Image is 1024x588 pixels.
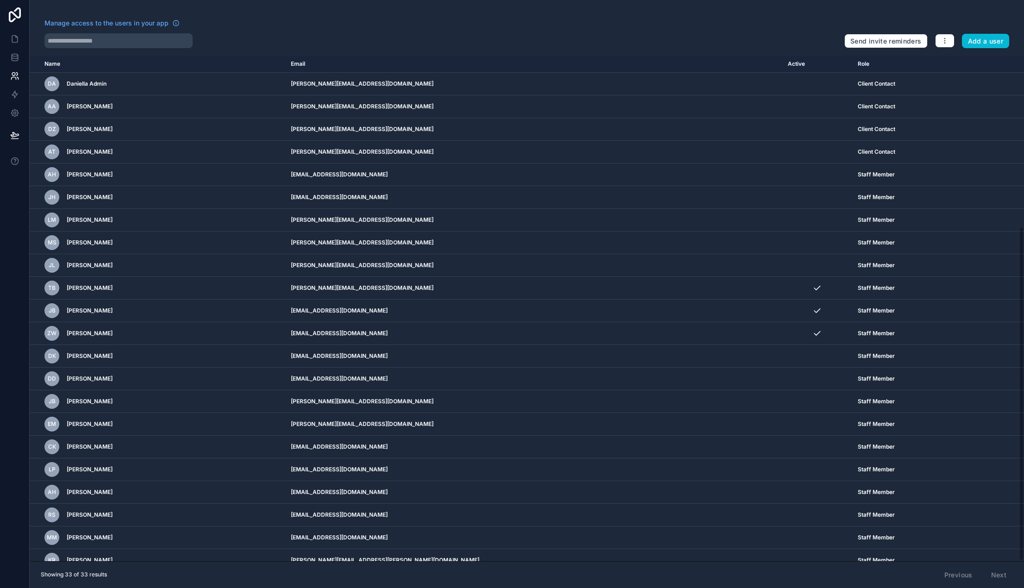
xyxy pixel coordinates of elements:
[844,34,927,49] button: Send invite reminders
[67,194,113,201] span: [PERSON_NAME]
[67,148,113,156] span: [PERSON_NAME]
[858,375,895,382] span: Staff Member
[67,466,113,473] span: [PERSON_NAME]
[67,443,113,450] span: [PERSON_NAME]
[285,73,782,95] td: [PERSON_NAME][EMAIL_ADDRESS][DOMAIN_NAME]
[49,398,56,405] span: JB
[858,262,895,269] span: Staff Member
[852,56,973,73] th: Role
[67,125,113,133] span: [PERSON_NAME]
[67,330,113,337] span: [PERSON_NAME]
[67,488,113,496] span: [PERSON_NAME]
[285,458,782,481] td: [EMAIL_ADDRESS][DOMAIN_NAME]
[858,330,895,337] span: Staff Member
[49,307,56,314] span: JB
[285,390,782,413] td: [PERSON_NAME][EMAIL_ADDRESS][DOMAIN_NAME]
[285,254,782,277] td: [PERSON_NAME][EMAIL_ADDRESS][DOMAIN_NAME]
[858,511,895,519] span: Staff Member
[858,284,895,292] span: Staff Member
[285,368,782,390] td: [EMAIL_ADDRESS][DOMAIN_NAME]
[858,194,895,201] span: Staff Member
[962,34,1010,49] button: Add a user
[858,443,895,450] span: Staff Member
[858,420,895,428] span: Staff Member
[285,322,782,345] td: [EMAIL_ADDRESS][DOMAIN_NAME]
[48,125,56,133] span: DZ
[48,239,57,246] span: MS
[858,307,895,314] span: Staff Member
[858,466,895,473] span: Staff Member
[48,194,56,201] span: JH
[67,307,113,314] span: [PERSON_NAME]
[285,56,782,73] th: Email
[48,511,56,519] span: RS
[285,300,782,322] td: [EMAIL_ADDRESS][DOMAIN_NAME]
[858,239,895,246] span: Staff Member
[48,443,56,450] span: CK
[858,488,895,496] span: Staff Member
[858,557,895,564] span: Staff Member
[67,534,113,541] span: [PERSON_NAME]
[48,420,56,428] span: EM
[67,511,113,519] span: [PERSON_NAME]
[67,262,113,269] span: [PERSON_NAME]
[858,398,895,405] span: Staff Member
[67,398,113,405] span: [PERSON_NAME]
[858,80,895,88] span: Client Contact
[47,534,57,541] span: MM
[858,103,895,110] span: Client Contact
[48,352,56,360] span: DK
[67,375,113,382] span: [PERSON_NAME]
[67,80,107,88] span: Daniella Admin
[49,262,55,269] span: JL
[67,284,113,292] span: [PERSON_NAME]
[48,80,56,88] span: DA
[782,56,853,73] th: Active
[48,488,56,496] span: AH
[48,148,56,156] span: AT
[44,19,180,28] a: Manage access to the users in your app
[858,148,895,156] span: Client Contact
[48,557,56,564] span: KR
[47,330,57,337] span: ZW
[858,171,895,178] span: Staff Member
[48,103,56,110] span: AA
[67,352,113,360] span: [PERSON_NAME]
[285,186,782,209] td: [EMAIL_ADDRESS][DOMAIN_NAME]
[285,345,782,368] td: [EMAIL_ADDRESS][DOMAIN_NAME]
[48,375,56,382] span: DD
[41,571,107,578] span: Showing 33 of 33 results
[858,125,895,133] span: Client Contact
[67,216,113,224] span: [PERSON_NAME]
[285,504,782,526] td: [EMAIL_ADDRESS][DOMAIN_NAME]
[858,216,895,224] span: Staff Member
[67,171,113,178] span: [PERSON_NAME]
[285,231,782,254] td: [PERSON_NAME][EMAIL_ADDRESS][DOMAIN_NAME]
[285,526,782,549] td: [EMAIL_ADDRESS][DOMAIN_NAME]
[858,352,895,360] span: Staff Member
[285,277,782,300] td: [PERSON_NAME][EMAIL_ADDRESS][DOMAIN_NAME]
[285,209,782,231] td: [PERSON_NAME][EMAIL_ADDRESS][DOMAIN_NAME]
[48,171,56,178] span: AH
[49,466,56,473] span: LP
[285,436,782,458] td: [EMAIL_ADDRESS][DOMAIN_NAME]
[285,163,782,186] td: [EMAIL_ADDRESS][DOMAIN_NAME]
[67,239,113,246] span: [PERSON_NAME]
[48,284,56,292] span: TB
[285,118,782,141] td: [PERSON_NAME][EMAIL_ADDRESS][DOMAIN_NAME]
[30,56,285,73] th: Name
[30,56,1024,561] div: scrollable content
[285,413,782,436] td: [PERSON_NAME][EMAIL_ADDRESS][DOMAIN_NAME]
[285,95,782,118] td: [PERSON_NAME][EMAIL_ADDRESS][DOMAIN_NAME]
[285,141,782,163] td: [PERSON_NAME][EMAIL_ADDRESS][DOMAIN_NAME]
[67,557,113,564] span: [PERSON_NAME]
[285,481,782,504] td: [EMAIL_ADDRESS][DOMAIN_NAME]
[67,420,113,428] span: [PERSON_NAME]
[48,216,56,224] span: LM
[858,534,895,541] span: Staff Member
[67,103,113,110] span: [PERSON_NAME]
[44,19,169,28] span: Manage access to the users in your app
[285,549,782,572] td: [PERSON_NAME][EMAIL_ADDRESS][PERSON_NAME][DOMAIN_NAME]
